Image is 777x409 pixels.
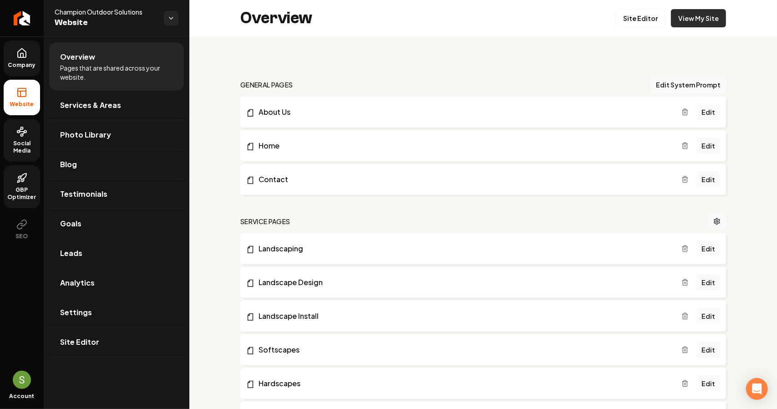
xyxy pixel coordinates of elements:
span: Analytics [60,277,95,288]
a: Edit [696,171,721,188]
a: Leads [49,239,184,268]
span: Site Editor [60,337,99,348]
button: Edit System Prompt [650,77,726,93]
span: Account [10,393,35,400]
a: About Us [246,107,681,118]
a: GBP Optimizer [4,165,40,208]
div: Open Intercom Messenger [746,378,768,400]
span: Social Media [4,140,40,154]
span: Services & Areas [60,100,121,111]
h2: Service Pages [240,217,290,226]
img: Sales Champion [13,371,31,389]
span: Overview [60,51,95,62]
a: Analytics [49,268,184,297]
a: Photo Library [49,120,184,149]
a: Softscapes [246,344,681,355]
a: Blog [49,150,184,179]
a: Landscaping [246,243,681,254]
a: Edit [696,138,721,154]
a: Edit [696,375,721,392]
a: Social Media [4,119,40,162]
button: SEO [4,212,40,247]
a: Edit [696,342,721,358]
span: Website [6,101,38,108]
a: Landscape Install [246,311,681,322]
span: Settings [60,307,92,318]
a: View My Site [671,9,726,27]
a: Contact [246,174,681,185]
span: Testimonials [60,189,107,199]
a: Home [246,140,681,151]
button: Open user button [13,371,31,389]
a: Services & Areas [49,91,184,120]
a: Company [4,41,40,76]
span: Pages that are shared across your website. [60,63,173,82]
span: Goals [60,218,81,229]
a: Hardscapes [246,378,681,389]
a: Landscape Design [246,277,681,288]
a: Testimonials [49,179,184,209]
a: Edit [696,240,721,257]
span: Photo Library [60,129,111,140]
span: Blog [60,159,77,170]
img: Rebolt Logo [14,11,30,26]
a: Site Editor [615,9,665,27]
h2: Overview [240,9,312,27]
a: Goals [49,209,184,238]
span: Website [55,16,157,29]
span: GBP Optimizer [4,186,40,201]
a: Settings [49,298,184,327]
h2: general pages [240,80,293,89]
a: Site Editor [49,327,184,357]
a: Edit [696,104,721,120]
span: Champion Outdoor Solutions [55,7,157,16]
a: Edit [696,308,721,324]
a: Edit [696,274,721,291]
span: Leads [60,248,82,259]
span: SEO [12,233,32,240]
span: Company [5,61,40,69]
